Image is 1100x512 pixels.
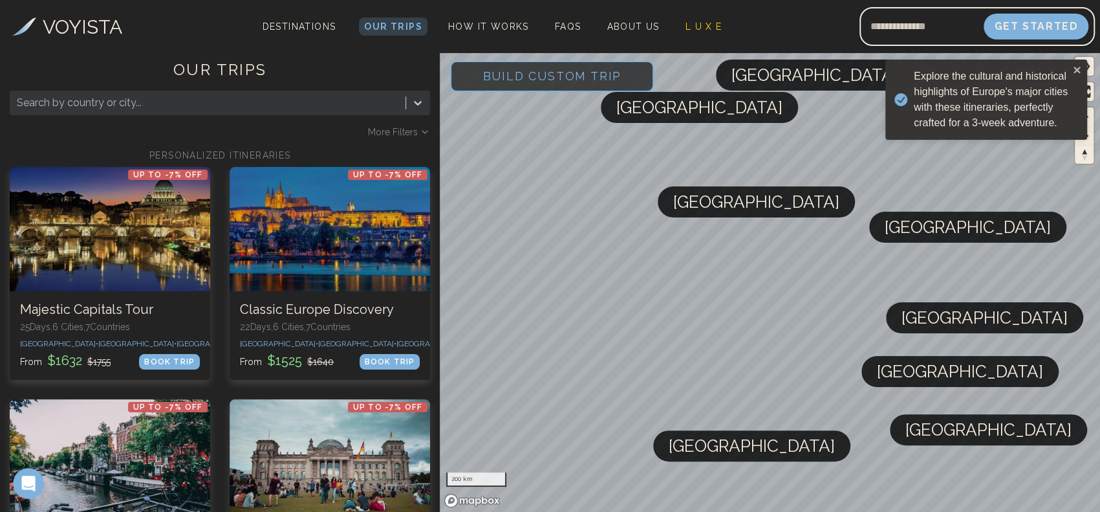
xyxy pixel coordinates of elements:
[669,430,835,462] span: [GEOGRAPHIC_DATA]
[607,21,659,32] span: About Us
[443,17,534,36] a: How It Works
[859,11,984,42] input: Email address
[240,339,318,348] span: [GEOGRAPHIC_DATA] •
[877,356,1043,387] span: [GEOGRAPHIC_DATA]
[177,339,255,348] span: [GEOGRAPHIC_DATA] •
[43,12,122,41] h3: VOYISTA
[446,473,506,487] div: 200 km
[318,339,396,348] span: [GEOGRAPHIC_DATA] •
[448,21,529,32] span: How It Works
[10,167,210,380] a: Majestic Capitals TourUp to -7% OFFMajestic Capitals Tour25Days,6 Cities,7Countries[GEOGRAPHIC_DA...
[450,61,654,92] button: Build Custom Trip
[128,170,208,180] p: Up to -7% OFF
[128,402,208,412] p: Up to -7% OFF
[440,50,1099,512] canvas: Map
[680,17,728,36] a: L U X E
[20,351,111,370] p: From
[12,12,122,41] a: VOYISTA
[240,351,334,370] p: From
[616,92,782,123] span: [GEOGRAPHIC_DATA]
[87,357,111,367] span: $ 1755
[348,170,428,180] p: Up to -7% OFF
[1073,65,1082,75] button: close
[901,302,1068,333] span: [GEOGRAPHIC_DATA]
[240,320,420,333] p: 22 Days, 6 Cities, 7 Countr ies
[10,60,430,91] h1: OUR TRIPS
[359,17,427,36] a: Our Trips
[12,17,36,36] img: Voyista Logo
[396,339,475,348] span: [GEOGRAPHIC_DATA] •
[240,302,420,318] h3: Classic Europe Discovery
[45,353,85,368] span: $ 1632
[555,21,581,32] span: FAQs
[444,493,501,508] a: Mapbox homepage
[348,402,428,412] p: Up to -7% OFF
[673,186,839,217] span: [GEOGRAPHIC_DATA]
[601,17,664,36] a: About Us
[550,17,587,36] a: FAQs
[20,339,98,348] span: [GEOGRAPHIC_DATA] •
[905,414,1072,445] span: [GEOGRAPHIC_DATA]
[20,302,200,318] h3: Majestic Capitals Tour
[257,16,341,54] span: Destinations
[10,149,430,162] h2: PERSONALIZED ITINERARIES
[360,354,420,370] div: BOOK TRIP
[885,212,1051,243] span: [GEOGRAPHIC_DATA]
[984,14,1088,39] button: Get Started
[462,49,642,104] span: Build Custom Trip
[1075,146,1094,164] span: Reset bearing to north
[364,21,422,32] span: Our Trips
[264,353,305,368] span: $ 1525
[367,126,417,139] span: More Filters
[914,69,1069,131] div: Explore the cultural and historical highlights of Europe's major cities with these itineraries, p...
[307,357,334,367] span: $ 1640
[20,320,200,333] p: 25 Days, 6 Cities, 7 Countr ies
[98,339,177,348] span: [GEOGRAPHIC_DATA] •
[731,60,898,91] span: [GEOGRAPHIC_DATA]
[139,354,200,370] div: BOOK TRIP
[685,21,722,32] span: L U X E
[230,167,430,380] a: Classic Europe DiscoveryUp to -7% OFFClassic Europe Discovery22Days,6 Cities,7Countries[GEOGRAPHI...
[13,468,44,499] iframe: Intercom live chat
[1075,145,1094,164] button: Reset bearing to north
